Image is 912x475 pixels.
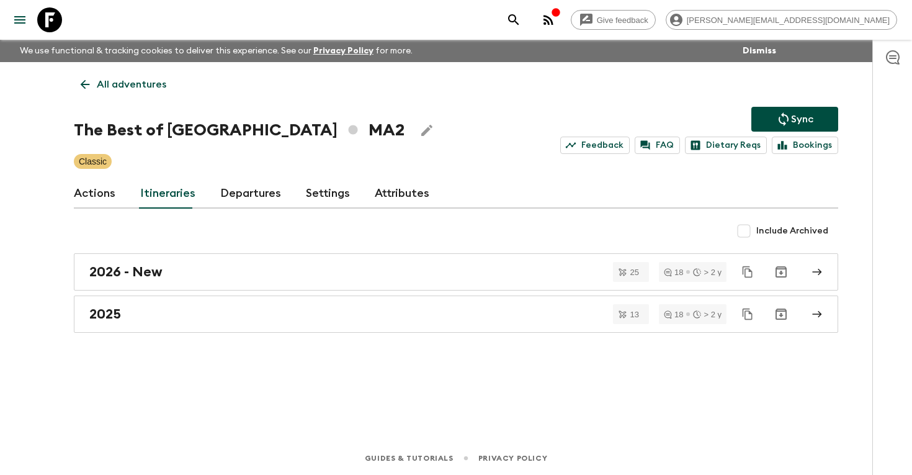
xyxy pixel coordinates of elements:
p: All adventures [97,77,166,92]
button: Archive [769,260,794,284]
div: 18 [664,268,683,276]
a: Privacy Policy [478,451,547,465]
button: Dismiss [740,42,779,60]
a: Give feedback [571,10,656,30]
span: 13 [623,310,646,319]
a: 2026 - New [74,253,838,291]
div: [PERSON_NAME][EMAIL_ADDRESS][DOMAIN_NAME] [666,10,897,30]
div: 18 [664,310,683,319]
p: We use functional & tracking cookies to deliver this experience. See our for more. [15,40,418,62]
h2: 2025 [89,306,121,322]
p: Classic [79,155,107,168]
button: Sync adventure departures to the booking engine [751,107,838,132]
a: Feedback [560,137,630,154]
a: Bookings [772,137,838,154]
button: Archive [769,302,794,327]
button: Edit Adventure Title [414,118,439,143]
span: Include Archived [756,225,828,237]
p: Sync [791,112,813,127]
a: All adventures [74,72,173,97]
button: menu [7,7,32,32]
a: Settings [306,179,350,209]
button: search adventures [501,7,526,32]
a: 2025 [74,296,838,333]
h1: The Best of [GEOGRAPHIC_DATA] MA2 [74,118,405,143]
span: 25 [623,268,646,276]
button: Duplicate [736,303,759,325]
div: > 2 y [693,310,722,319]
a: Privacy Policy [313,47,373,55]
div: > 2 y [693,268,722,276]
a: Departures [220,179,281,209]
a: FAQ [635,137,680,154]
button: Duplicate [736,261,759,283]
span: [PERSON_NAME][EMAIL_ADDRESS][DOMAIN_NAME] [680,16,896,25]
span: Give feedback [590,16,655,25]
a: Dietary Reqs [685,137,767,154]
a: Attributes [375,179,429,209]
a: Guides & Tutorials [365,451,454,465]
a: Itineraries [140,179,195,209]
a: Actions [74,179,115,209]
h2: 2026 - New [89,264,163,280]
